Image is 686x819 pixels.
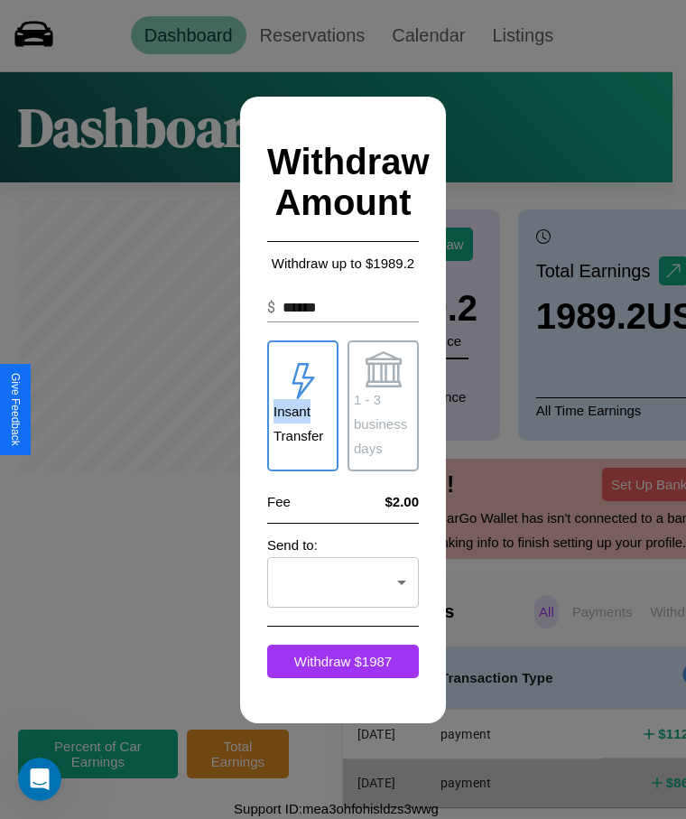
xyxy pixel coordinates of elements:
[267,297,275,319] p: $
[273,399,332,448] p: Insant Transfer
[354,387,413,461] p: 1 - 3 business days
[18,758,61,801] iframe: Intercom live chat
[267,251,419,275] p: Withdraw up to $ 1989.2
[9,373,22,446] div: Give Feedback
[267,124,419,242] h2: Withdraw Amount
[385,494,419,509] h4: $2.00
[267,489,291,514] p: Fee
[267,533,419,557] p: Send to:
[267,645,419,678] button: Withdraw $1987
